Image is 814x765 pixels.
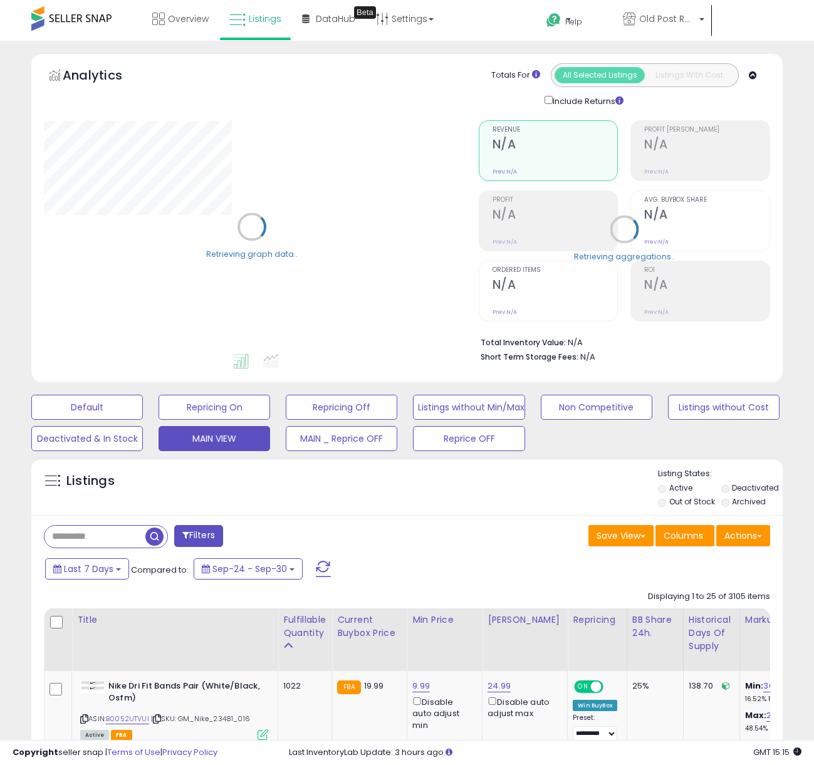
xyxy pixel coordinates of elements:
div: Displaying 1 to 25 of 3105 items [648,591,770,603]
h5: Analytics [63,66,147,87]
div: BB Share 24h. [632,613,678,640]
button: Last 7 Days [45,558,129,580]
span: Last 7 Days [64,563,113,575]
a: Terms of Use [107,746,160,758]
button: Listings without Min/Max [413,395,524,420]
span: Help [565,16,582,27]
label: Archived [732,496,766,507]
span: ON [575,682,591,692]
a: 30.56 [763,680,786,692]
button: MAIN _ Reprice OFF [286,426,397,451]
div: 138.70 [689,680,730,692]
button: Default [31,395,143,420]
a: B0052UTVUI [106,714,149,724]
label: Active [669,482,692,493]
button: Non Competitive [541,395,652,420]
div: Title [77,613,273,627]
span: Columns [664,529,703,542]
div: Retrieving aggregations.. [574,251,675,262]
div: Repricing [573,613,622,627]
div: 25% [632,680,674,692]
div: Fulfillable Quantity [283,613,326,640]
a: 24.99 [488,680,511,692]
div: 1022 [283,680,322,692]
div: Last InventoryLab Update: 3 hours ago. [289,747,801,759]
button: Listings without Cost [668,395,780,420]
b: Min: [745,680,764,692]
span: DataHub [316,13,355,25]
div: Win BuyBox [573,700,617,711]
a: 224.63 [766,709,795,722]
div: Include Returns [535,93,639,108]
button: Repricing On [159,395,270,420]
span: FBA [111,730,132,741]
div: Tooltip anchor [354,6,376,19]
i: Get Help [546,13,561,28]
button: Columns [655,525,714,546]
b: Max: [745,709,767,721]
span: Sep-24 - Sep-30 [212,563,287,575]
div: [PERSON_NAME] [488,613,562,627]
span: Listings [249,13,281,25]
div: seller snap | | [13,747,217,759]
a: 9.99 [412,680,430,692]
span: OFF [602,682,622,692]
button: Reprice OFF [413,426,524,451]
button: Sep-24 - Sep-30 [194,558,303,580]
button: Repricing Off [286,395,397,420]
button: Deactivated & In Stock [31,426,143,451]
p: Listing States: [658,468,783,480]
div: Historical Days Of Supply [689,613,734,653]
div: Preset: [573,714,617,742]
div: ASIN: [80,680,268,739]
div: Disable auto adjust min [412,695,472,731]
b: Nike Dri Fit Bands Pair (White/Black, Osfm) [108,680,261,707]
div: Min Price [412,613,477,627]
div: Disable auto adjust max [488,695,558,719]
img: 31e4Vzc6BIL._SL40_.jpg [80,680,105,693]
button: Actions [716,525,770,546]
small: FBA [337,680,360,694]
strong: Copyright [13,746,58,758]
span: Overview [168,13,209,25]
span: 19.99 [364,680,384,692]
div: Totals For [491,70,540,81]
label: Out of Stock [669,496,715,507]
span: All listings currently available for purchase on Amazon [80,730,109,741]
button: Save View [588,525,654,546]
span: | SKU: GM_Nike_23481_016 [151,714,250,724]
span: Compared to: [131,564,189,576]
button: All Selected Listings [555,67,645,83]
a: Privacy Policy [162,746,217,758]
button: Filters [174,525,223,547]
div: Retrieving graph data.. [206,248,298,259]
h5: Listings [66,472,115,490]
a: Help [536,3,612,41]
button: Listings With Cost [644,67,734,83]
div: Current Buybox Price [337,613,402,640]
button: MAIN VIEW [159,426,270,451]
label: Deactivated [732,482,779,493]
span: Old Post Road LLC [639,13,696,25]
span: 2025-10-8 15:15 GMT [753,746,801,758]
